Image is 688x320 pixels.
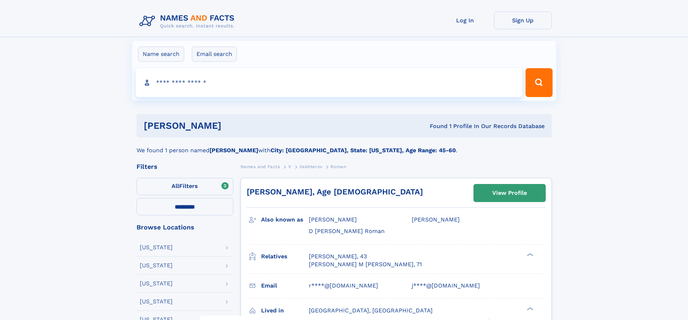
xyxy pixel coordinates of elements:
[288,164,291,169] span: V
[140,299,173,304] div: [US_STATE]
[525,252,534,257] div: ❯
[261,250,309,263] h3: Relatives
[309,216,357,223] span: [PERSON_NAME]
[136,68,523,97] input: search input
[309,307,433,314] span: [GEOGRAPHIC_DATA], [GEOGRAPHIC_DATA]
[247,187,423,196] a: [PERSON_NAME], Age [DEMOGRAPHIC_DATA]
[494,12,552,29] a: Sign Up
[144,121,326,130] h1: [PERSON_NAME]
[140,281,173,286] div: [US_STATE]
[209,147,258,154] b: [PERSON_NAME]
[140,263,173,268] div: [US_STATE]
[192,47,237,62] label: Email search
[325,122,545,130] div: Found 1 Profile In Our Records Database
[261,280,309,292] h3: Email
[299,164,322,169] span: Vakhterov
[137,137,552,155] div: We found 1 person named with .
[138,47,184,62] label: Name search
[140,245,173,250] div: [US_STATE]
[474,184,545,202] a: View Profile
[271,147,456,154] b: City: [GEOGRAPHIC_DATA], State: [US_STATE], Age Range: 45-60
[436,12,494,29] a: Log In
[492,185,527,201] div: View Profile
[261,304,309,317] h3: Lived in
[309,260,422,268] a: [PERSON_NAME] M [PERSON_NAME], 71
[299,162,322,171] a: Vakhterov
[288,162,291,171] a: V
[137,178,233,195] label: Filters
[137,224,233,231] div: Browse Locations
[261,214,309,226] h3: Also known as
[137,163,233,170] div: Filters
[309,228,385,234] span: D [PERSON_NAME] Roman
[330,164,346,169] span: Roman
[309,253,367,260] a: [PERSON_NAME], 43
[241,162,280,171] a: Names and Facts
[172,183,179,189] span: All
[525,68,552,97] button: Search Button
[412,216,460,223] span: [PERSON_NAME]
[525,306,534,311] div: ❯
[137,12,241,31] img: Logo Names and Facts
